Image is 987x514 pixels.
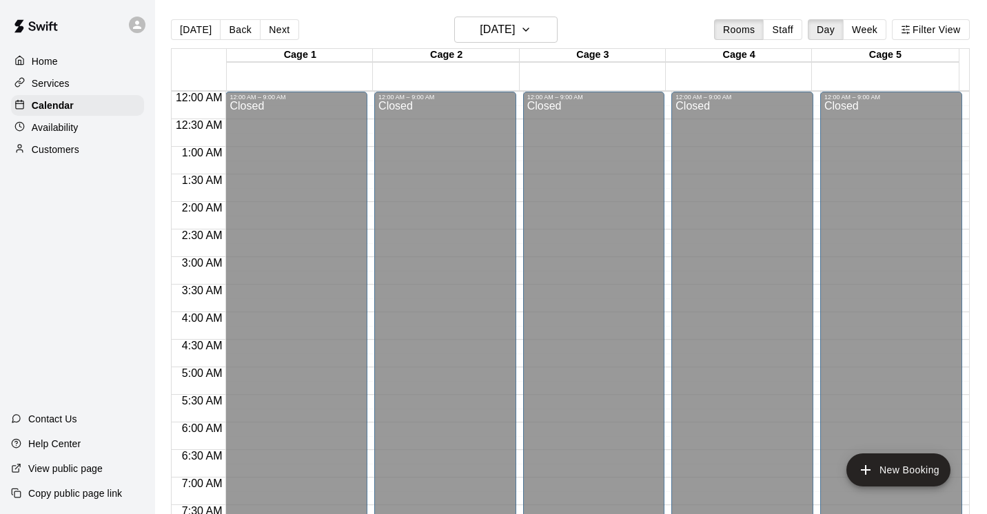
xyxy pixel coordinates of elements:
button: Rooms [714,19,764,40]
a: Home [11,51,144,72]
span: 1:30 AM [179,174,226,186]
span: 6:00 AM [179,422,226,434]
div: Cage 1 [227,49,373,62]
div: Cage 5 [812,49,958,62]
div: Cage 4 [666,49,812,62]
div: 12:00 AM – 9:00 AM [824,94,958,101]
span: 2:30 AM [179,229,226,241]
p: Help Center [28,437,81,451]
div: 12:00 AM – 9:00 AM [675,94,809,101]
span: 12:30 AM [172,119,226,131]
button: Next [260,19,298,40]
p: Calendar [32,99,74,112]
p: View public page [28,462,103,475]
button: Week [843,19,886,40]
button: [DATE] [454,17,558,43]
a: Calendar [11,95,144,116]
span: 4:30 AM [179,340,226,351]
button: Day [808,19,844,40]
p: Copy public page link [28,486,122,500]
span: 5:00 AM [179,367,226,379]
div: 12:00 AM – 9:00 AM [230,94,363,101]
a: Availability [11,117,144,138]
a: Customers [11,139,144,160]
span: 7:00 AM [179,477,226,489]
span: 1:00 AM [179,147,226,158]
p: Customers [32,143,79,156]
h6: [DATE] [480,20,515,39]
p: Home [32,54,58,68]
button: Staff [763,19,802,40]
button: add [846,453,950,486]
span: 5:30 AM [179,395,226,407]
p: Contact Us [28,412,77,426]
button: Filter View [892,19,969,40]
span: 4:00 AM [179,312,226,324]
a: Services [11,73,144,94]
span: 3:30 AM [179,285,226,296]
button: [DATE] [171,19,221,40]
span: 3:00 AM [179,257,226,269]
div: 12:00 AM – 9:00 AM [378,94,512,101]
span: 12:00 AM [172,92,226,103]
button: Back [220,19,261,40]
span: 6:30 AM [179,450,226,462]
div: 12:00 AM – 9:00 AM [527,94,661,101]
span: 2:00 AM [179,202,226,214]
p: Availability [32,121,79,134]
div: Cage 3 [520,49,666,62]
p: Services [32,76,70,90]
div: Cage 2 [373,49,519,62]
